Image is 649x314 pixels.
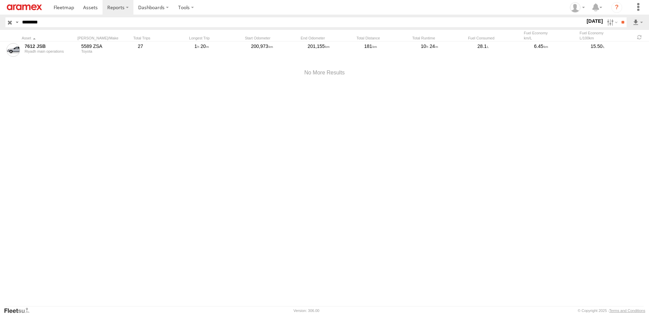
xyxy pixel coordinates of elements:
label: Search Query [14,17,20,27]
label: [DATE] [585,17,604,25]
div: © Copyright 2025 - [578,309,645,313]
div: Click to Sort [22,36,75,40]
a: Visit our Website [4,307,35,314]
div: End Odometer [301,36,354,40]
div: L/100km [580,36,633,40]
div: Fuel Economy [524,31,577,40]
span: 1 [194,43,199,49]
label: Export results as... [632,17,644,27]
div: 15.50 [590,42,644,58]
a: 7612 JSB [24,43,76,49]
a: View Asset Details [6,43,20,57]
span: 24 [430,43,438,49]
div: Fuel Consumed [468,36,521,40]
div: Version: 306.00 [294,309,319,313]
div: Toyota [81,49,133,53]
span: Refresh [635,34,644,40]
div: Fuel Economy [580,31,633,40]
div: Total Distance [356,36,409,40]
i: ? [611,2,622,13]
div: 5589 ZSA [81,43,133,49]
a: Terms and Conditions [609,309,645,313]
div: 6.45 [533,42,587,58]
div: 181 [363,42,417,58]
div: Start Odometer [245,36,298,40]
span: 10 [421,43,428,49]
div: Fatimah Alqatari [568,2,587,13]
div: km/L [524,36,577,40]
div: [PERSON_NAME]/Make [77,36,130,40]
span: 20 [201,43,209,49]
div: Total Trips [133,36,186,40]
div: 28.1 [477,42,531,58]
div: Total Runtime [412,36,465,40]
div: Riyadh main operations [24,49,76,53]
div: 200,973 [250,42,304,58]
div: Longest Trip [189,36,242,40]
div: 201,155 [307,42,360,58]
img: aramex-logo.svg [7,4,42,10]
label: Search Filter Options [604,17,619,27]
div: 27 [137,42,191,58]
